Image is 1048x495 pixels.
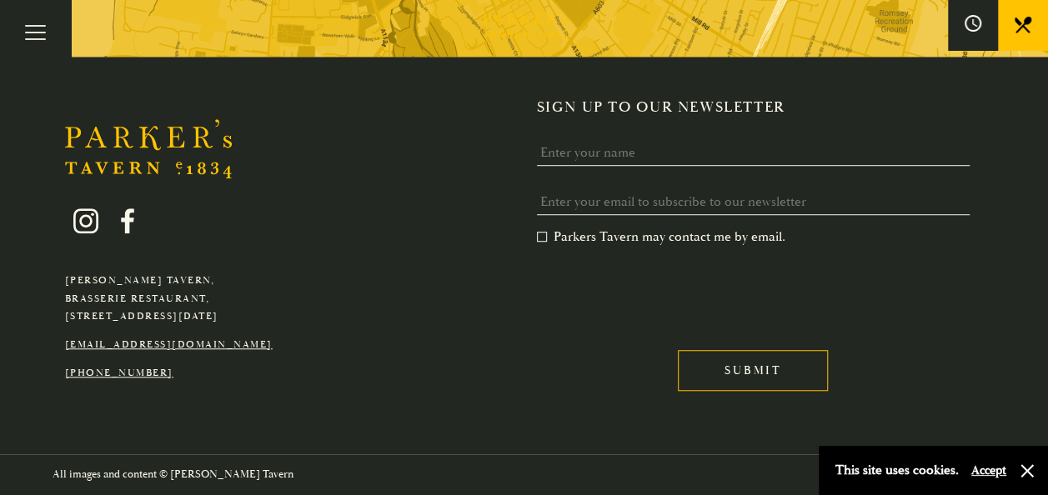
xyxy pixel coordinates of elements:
a: [EMAIL_ADDRESS][DOMAIN_NAME] [65,338,273,351]
p: [PERSON_NAME] Tavern, Brasserie Restaurant, [STREET_ADDRESS][DATE] [65,272,273,326]
a: [PHONE_NUMBER] [65,367,173,379]
p: This site uses cookies. [835,458,959,482]
button: Close and accept [1019,462,1035,479]
label: Parkers Tavern may contact me by email. [537,228,785,245]
p: All images and content © [PERSON_NAME] Tavern [53,465,293,484]
input: Enter your email to subscribe to our newsletter [537,189,970,215]
input: Enter your name [537,140,970,166]
h2: Sign up to our newsletter [537,98,984,117]
button: Accept [971,462,1006,478]
input: Submit [678,350,828,391]
iframe: reCAPTCHA [537,258,790,323]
